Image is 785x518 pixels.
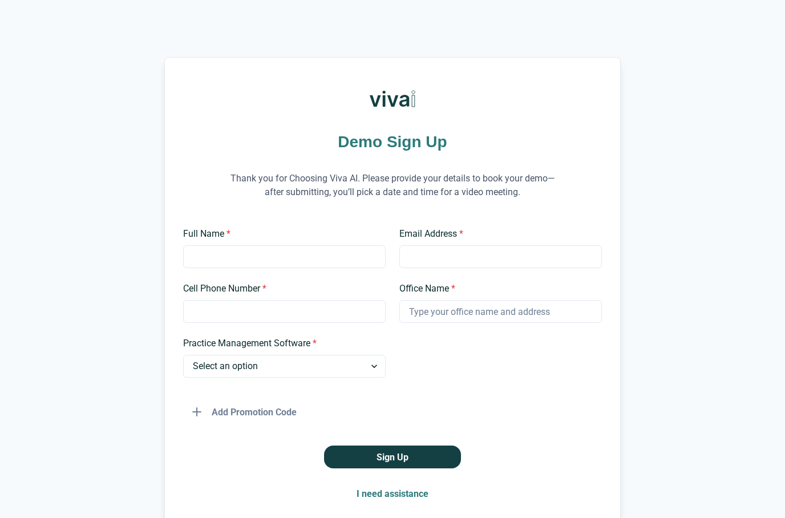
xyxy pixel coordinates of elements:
[370,76,415,122] img: Viva AI Logo
[183,337,379,350] label: Practice Management Software
[221,157,564,213] p: Thank you for Choosing Viva AI. Please provide your details to book your demo—after submitting, y...
[399,300,602,323] input: Type your office name and address
[399,227,595,241] label: Email Address
[399,282,595,296] label: Office Name
[183,282,379,296] label: Cell Phone Number
[183,400,306,423] button: Add Promotion Code
[347,482,438,505] button: I need assistance
[183,227,379,241] label: Full Name
[324,446,461,468] button: Sign Up
[183,131,602,153] h1: Demo Sign Up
